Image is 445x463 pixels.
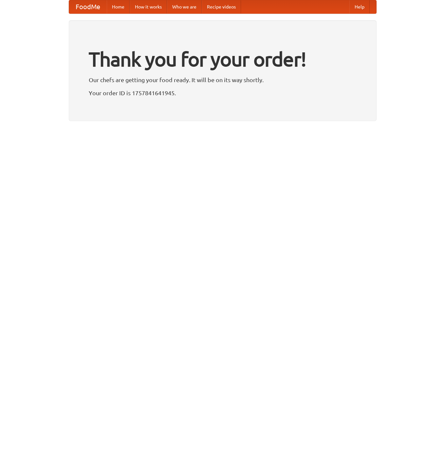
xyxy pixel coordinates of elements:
a: How it works [130,0,167,13]
a: Recipe videos [202,0,241,13]
h1: Thank you for your order! [89,44,357,75]
p: Our chefs are getting your food ready. It will be on its way shortly. [89,75,357,85]
a: Who we are [167,0,202,13]
a: Help [349,0,370,13]
a: Home [107,0,130,13]
a: FoodMe [69,0,107,13]
p: Your order ID is 1757841641945. [89,88,357,98]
